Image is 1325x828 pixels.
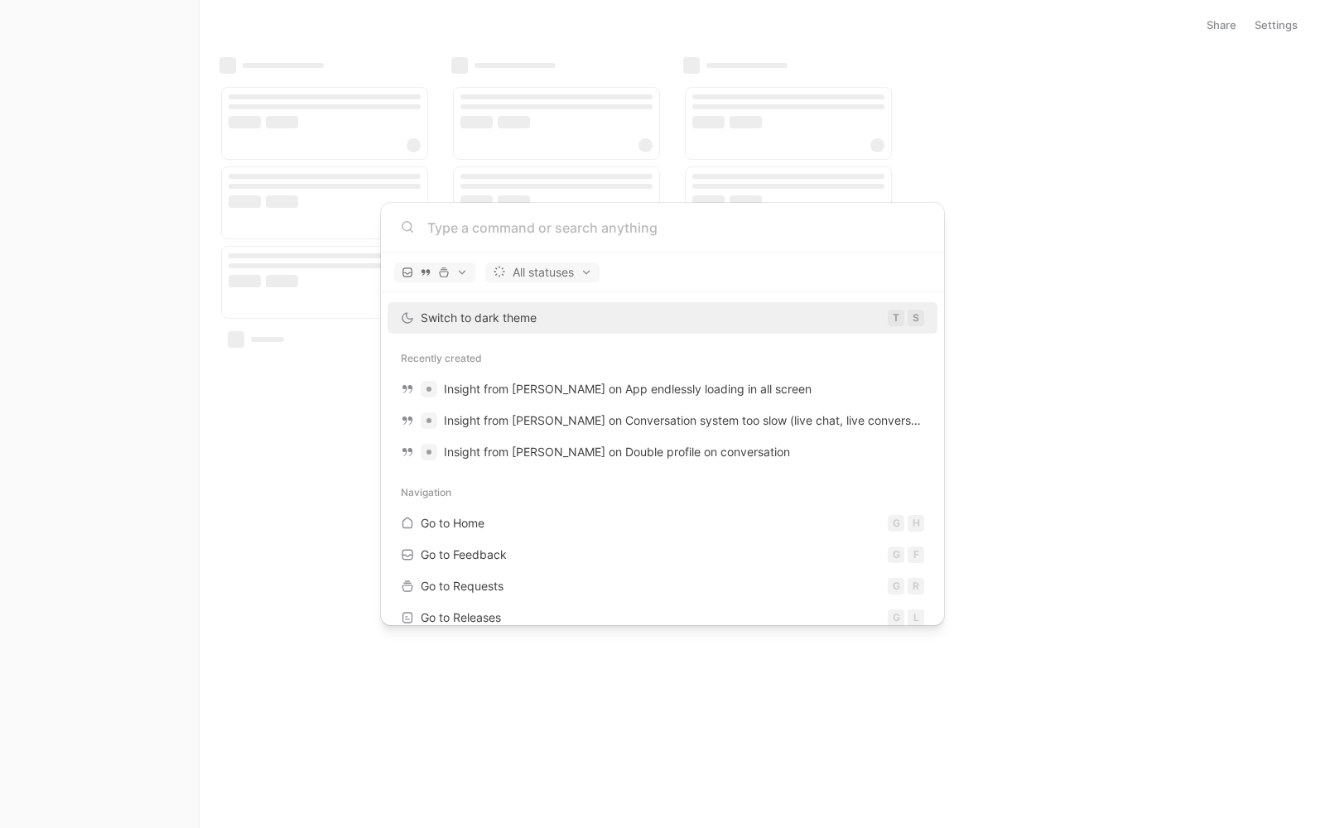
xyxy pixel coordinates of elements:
div: Recently created [381,344,944,373]
div: G [888,609,904,626]
div: F [908,546,924,563]
a: Insight from [PERSON_NAME] on Double profile on conversation [388,436,937,468]
span: Go to Requests [421,579,503,593]
div: R [908,578,924,595]
span: All statuses [493,262,592,282]
a: Insight from [PERSON_NAME] on Conversation system too slow (live chat, live conversation, real ti... [388,405,937,436]
a: Go to HomeGH [388,508,937,539]
span: Insight from [PERSON_NAME] on App endlessly loading in all screen [444,382,812,396]
span: Go to Home [421,516,484,530]
div: H [908,515,924,532]
span: Go to Releases [421,610,501,624]
span: Insight from [PERSON_NAME] on Double profile on conversation [444,445,790,459]
input: Type a command or search anything [427,218,924,238]
div: S [908,310,924,326]
button: Switch to dark themeTS [388,302,937,334]
span: Switch to dark theme [421,310,537,325]
a: Go to ReleasesGL [388,602,937,633]
span: Insight from [PERSON_NAME] on Conversation system too slow (live chat, live conversation, real ti... [444,413,1115,427]
span: Go to Feedback [421,547,507,561]
div: T [888,310,904,326]
button: All statuses [485,262,600,282]
div: G [888,515,904,532]
div: G [888,546,904,563]
a: Go to FeedbackGF [388,539,937,570]
div: L [908,609,924,626]
a: Go to RequestsGR [388,570,937,602]
div: G [888,578,904,595]
a: Insight from [PERSON_NAME] on App endlessly loading in all screen [388,373,937,405]
div: Navigation [381,478,944,508]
